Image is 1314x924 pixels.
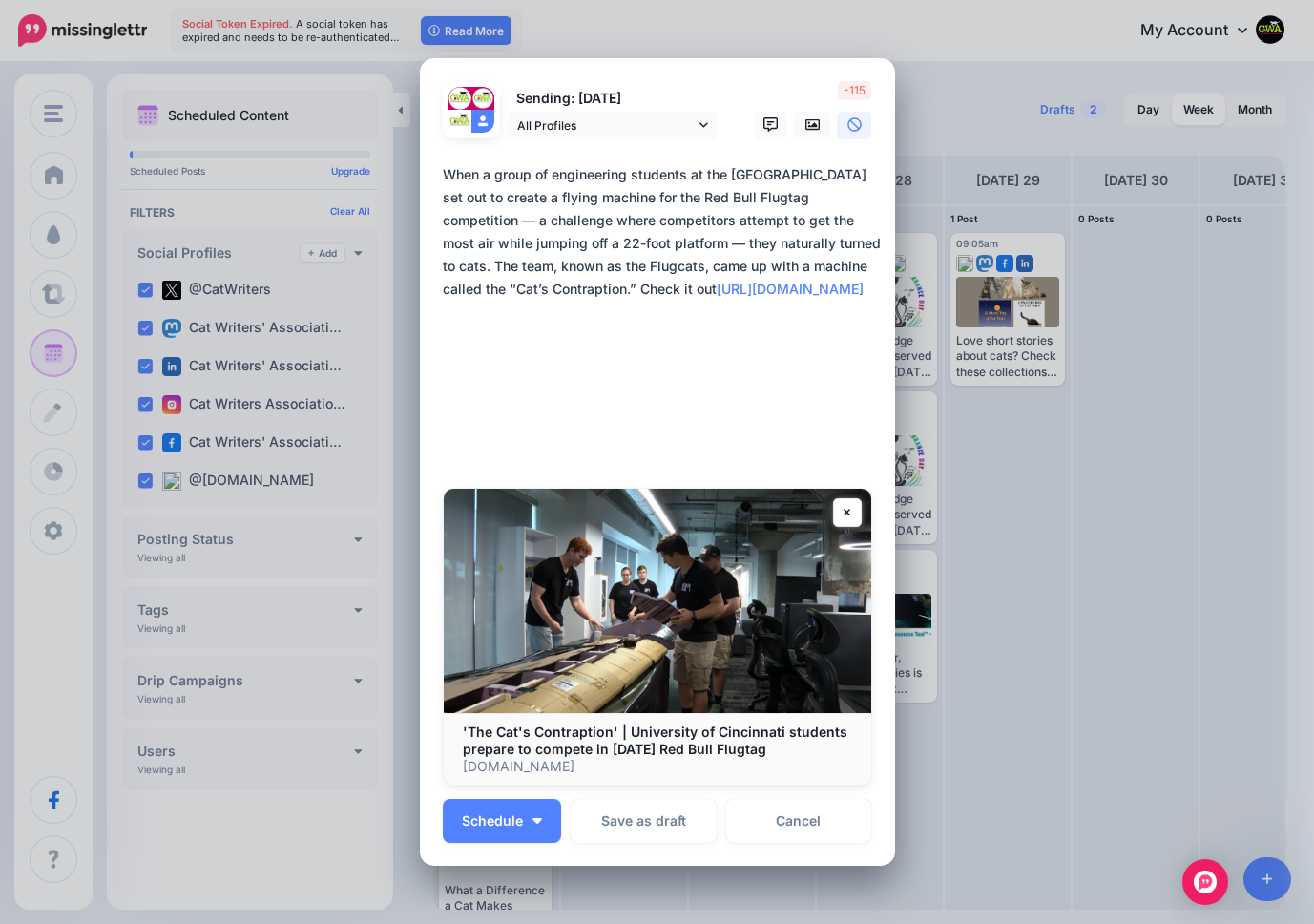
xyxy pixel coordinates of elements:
div: When a group of engineering students at the [GEOGRAPHIC_DATA] set out to create a flying machine ... [443,163,882,301]
span: All Profiles [517,115,695,136]
button: Save as draft [571,799,717,843]
b: 'The Cat's Contraption' | University of Cincinnati students prepare to compete in [DATE] Red Bull... [463,724,847,757]
img: 45698106_333706100514846_7785613158785220608_n-bsa140427.jpg [471,87,494,110]
button: Schedule [443,799,561,843]
img: 'The Cat's Contraption' | University of Cincinnati students prepare to compete in 2025 Red Bull F... [444,489,871,713]
a: Cancel [726,799,872,843]
img: 1qlX9Brh-74720.jpg [448,87,471,110]
img: ffae8dcf99b1d535-87638.png [448,110,471,133]
span: -115 [838,81,871,100]
p: [DOMAIN_NAME] [463,758,852,775]
img: arrow-down-white.png [532,818,542,824]
span: Schedule [462,814,523,828]
img: user_default_image.png [471,110,494,133]
a: All Profiles [508,112,718,139]
div: Open Intercom Messenger [1182,859,1228,905]
p: Sending: [DATE] [508,88,718,110]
